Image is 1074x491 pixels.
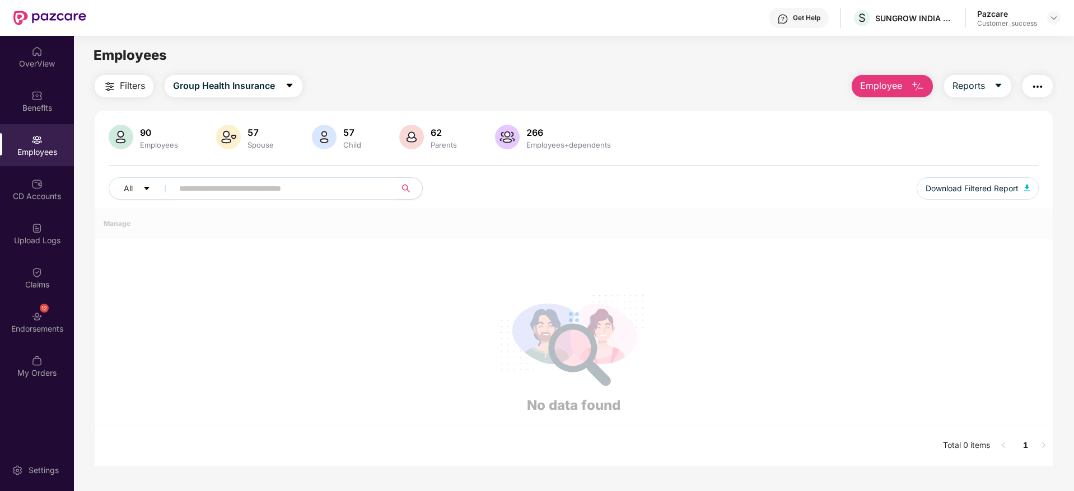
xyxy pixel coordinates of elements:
span: search [395,184,417,193]
button: search [395,177,423,200]
span: right [1040,442,1047,448]
span: S [858,11,866,25]
span: left [1000,442,1007,448]
img: svg+xml;base64,PHN2ZyBpZD0iSGVscC0zMngzMiIgeG1sbnM9Imh0dHA6Ly93d3cudzMub3JnLzIwMDAvc3ZnIiB3aWR0aD... [777,13,788,25]
span: Employees [94,47,167,63]
div: Spouse [245,140,276,149]
div: Get Help [793,13,820,22]
div: 90 [138,127,180,138]
img: svg+xml;base64,PHN2ZyB4bWxucz0iaHR0cDovL3d3dy53My5vcmcvMjAwMC9zdmciIHhtbG5zOnhsaW5rPSJodHRwOi8vd3... [312,125,337,149]
span: Download Filtered Report [926,182,1019,195]
span: All [124,182,133,195]
div: 12 [40,304,49,313]
img: svg+xml;base64,PHN2ZyBpZD0iQ0RfQWNjb3VudHMiIGRhdGEtbmFtZT0iQ0QgQWNjb3VudHMiIHhtbG5zPSJodHRwOi8vd3... [31,178,43,190]
img: svg+xml;base64,PHN2ZyBpZD0iQ2xhaW0iIHhtbG5zPSJodHRwOi8vd3d3LnczLm9yZy8yMDAwL3N2ZyIgd2lkdGg9IjIwIi... [31,267,43,278]
button: Filters [95,75,153,97]
li: Total 0 items [943,437,990,455]
span: Employee [860,79,902,93]
div: Child [341,140,363,149]
img: svg+xml;base64,PHN2ZyBpZD0iRW1wbG95ZWVzIiB4bWxucz0iaHR0cDovL3d3dy53My5vcmcvMjAwMC9zdmciIHdpZHRoPS... [31,134,43,145]
div: 62 [428,127,459,138]
div: Employees+dependents [524,140,613,149]
li: Next Page [1035,437,1053,455]
button: Reportscaret-down [944,75,1011,97]
img: New Pazcare Logo [13,11,86,25]
img: svg+xml;base64,PHN2ZyB4bWxucz0iaHR0cDovL3d3dy53My5vcmcvMjAwMC9zdmciIHhtbG5zOnhsaW5rPSJodHRwOi8vd3... [911,80,924,93]
img: svg+xml;base64,PHN2ZyB4bWxucz0iaHR0cDovL3d3dy53My5vcmcvMjAwMC9zdmciIHhtbG5zOnhsaW5rPSJodHRwOi8vd3... [216,125,241,149]
button: Allcaret-down [109,177,177,200]
li: Previous Page [994,437,1012,455]
img: svg+xml;base64,PHN2ZyBpZD0iTXlfT3JkZXJzIiBkYXRhLW5hbWU9Ik15IE9yZGVycyIgeG1sbnM9Imh0dHA6Ly93d3cudz... [31,355,43,366]
li: 1 [1017,437,1035,455]
img: svg+xml;base64,PHN2ZyB4bWxucz0iaHR0cDovL3d3dy53My5vcmcvMjAwMC9zdmciIHhtbG5zOnhsaW5rPSJodHRwOi8vd3... [495,125,520,149]
span: Filters [120,79,145,93]
span: caret-down [994,81,1003,91]
img: svg+xml;base64,PHN2ZyBpZD0iSG9tZSIgeG1sbnM9Imh0dHA6Ly93d3cudzMub3JnLzIwMDAvc3ZnIiB3aWR0aD0iMjAiIG... [31,46,43,57]
div: SUNGROW INDIA PRIVATE LIMITED [875,13,954,23]
button: Group Health Insurancecaret-down [165,75,302,97]
div: 57 [341,127,363,138]
span: caret-down [285,81,294,91]
a: 1 [1017,437,1035,454]
div: Employees [138,140,180,149]
div: Parents [428,140,459,149]
span: Group Health Insurance [173,79,275,93]
button: Employee [852,75,933,97]
img: svg+xml;base64,PHN2ZyBpZD0iVXBsb2FkX0xvZ3MiIGRhdGEtbmFtZT0iVXBsb2FkIExvZ3MiIHhtbG5zPSJodHRwOi8vd3... [31,223,43,234]
img: svg+xml;base64,PHN2ZyB4bWxucz0iaHR0cDovL3d3dy53My5vcmcvMjAwMC9zdmciIHhtbG5zOnhsaW5rPSJodHRwOi8vd3... [109,125,133,149]
div: 57 [245,127,276,138]
img: svg+xml;base64,PHN2ZyB4bWxucz0iaHR0cDovL3d3dy53My5vcmcvMjAwMC9zdmciIHdpZHRoPSIyNCIgaGVpZ2h0PSIyNC... [1031,80,1044,93]
span: caret-down [143,185,151,193]
span: Reports [952,79,985,93]
img: svg+xml;base64,PHN2ZyB4bWxucz0iaHR0cDovL3d3dy53My5vcmcvMjAwMC9zdmciIHhtbG5zOnhsaW5rPSJodHRwOi8vd3... [1024,185,1030,191]
button: left [994,437,1012,455]
div: Settings [25,465,62,476]
img: svg+xml;base64,PHN2ZyB4bWxucz0iaHR0cDovL3d3dy53My5vcmcvMjAwMC9zdmciIHdpZHRoPSIyNCIgaGVpZ2h0PSIyNC... [103,80,116,93]
button: Download Filtered Report [917,177,1039,200]
img: svg+xml;base64,PHN2ZyBpZD0iU2V0dGluZy0yMHgyMCIgeG1sbnM9Imh0dHA6Ly93d3cudzMub3JnLzIwMDAvc3ZnIiB3aW... [12,465,23,476]
img: svg+xml;base64,PHN2ZyB4bWxucz0iaHR0cDovL3d3dy53My5vcmcvMjAwMC9zdmciIHhtbG5zOnhsaW5rPSJodHRwOi8vd3... [399,125,424,149]
img: svg+xml;base64,PHN2ZyBpZD0iRW5kb3JzZW1lbnRzIiB4bWxucz0iaHR0cDovL3d3dy53My5vcmcvMjAwMC9zdmciIHdpZH... [31,311,43,322]
div: Customer_success [977,19,1037,28]
div: Pazcare [977,8,1037,19]
div: 266 [524,127,613,138]
button: right [1035,437,1053,455]
img: svg+xml;base64,PHN2ZyBpZD0iRHJvcGRvd24tMzJ4MzIiIHhtbG5zPSJodHRwOi8vd3d3LnczLm9yZy8yMDAwL3N2ZyIgd2... [1049,13,1058,22]
img: svg+xml;base64,PHN2ZyBpZD0iQmVuZWZpdHMiIHhtbG5zPSJodHRwOi8vd3d3LnczLm9yZy8yMDAwL3N2ZyIgd2lkdGg9Ij... [31,90,43,101]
